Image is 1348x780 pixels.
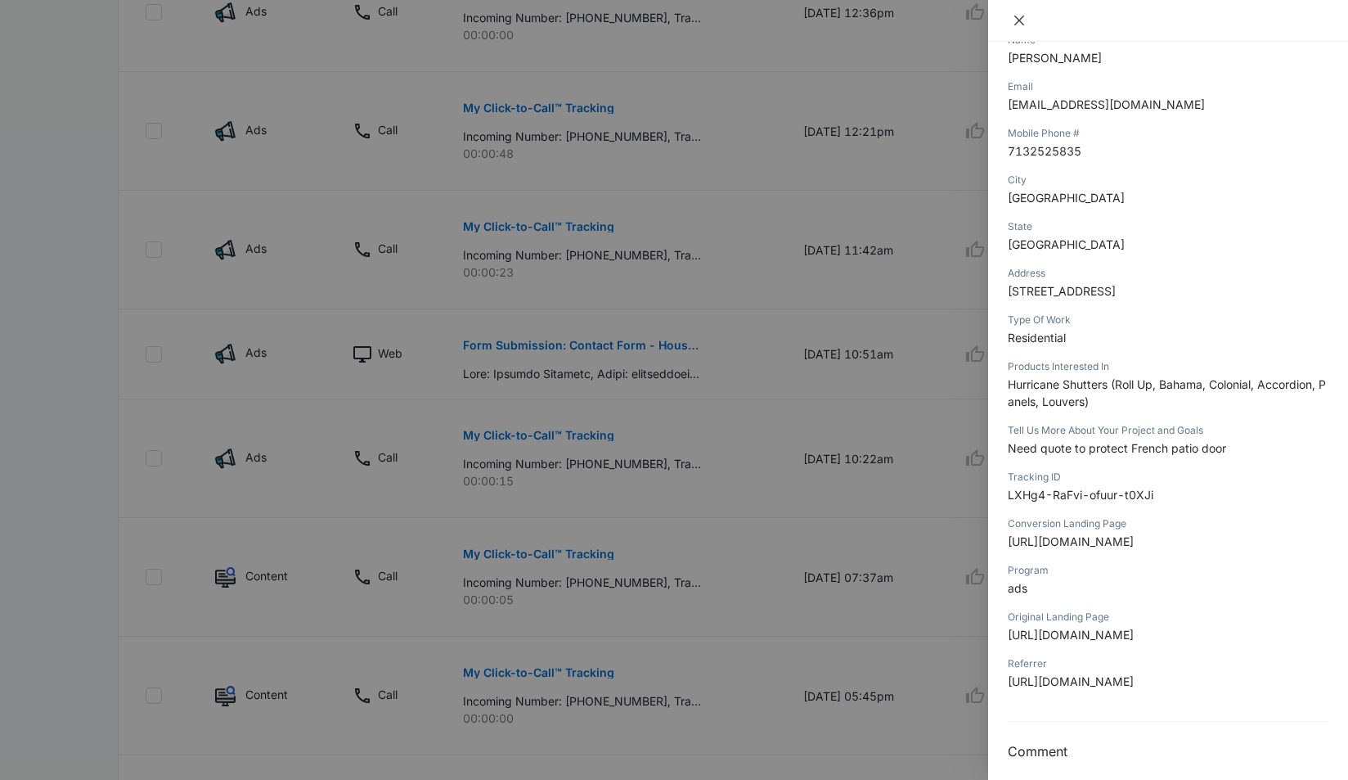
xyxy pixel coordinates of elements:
[1008,144,1081,158] span: 7132525835
[1008,51,1102,65] span: [PERSON_NAME]
[1008,423,1328,438] div: Tell Us More About Your Project and Goals
[1008,441,1226,455] span: Need quote to protect French patio door
[1008,266,1328,281] div: Address
[1008,534,1134,548] span: [URL][DOMAIN_NAME]
[1008,359,1328,374] div: Products Interested In
[1008,97,1205,111] span: [EMAIL_ADDRESS][DOMAIN_NAME]
[1008,581,1027,595] span: ads
[1008,284,1116,298] span: [STREET_ADDRESS]
[1008,219,1328,234] div: State
[1008,516,1328,531] div: Conversion Landing Page
[1008,79,1328,94] div: Email
[1008,13,1031,28] button: Close
[1008,377,1326,408] span: Hurricane Shutters (Roll Up, Bahama, Colonial, Accordion, Panels, Louvers)
[1008,191,1125,205] span: [GEOGRAPHIC_DATA]
[1008,563,1328,578] div: Program
[1008,313,1328,327] div: Type Of Work
[1008,628,1134,642] span: [URL][DOMAIN_NAME]
[1013,14,1026,27] span: close
[1008,742,1328,761] h3: Comment
[1008,173,1328,187] div: City
[1008,656,1328,671] div: Referrer
[1008,610,1328,624] div: Original Landing Page
[1008,674,1134,688] span: [URL][DOMAIN_NAME]
[1008,331,1066,345] span: Residential
[1008,237,1125,251] span: [GEOGRAPHIC_DATA]
[1008,126,1328,141] div: Mobile Phone #
[1008,470,1328,485] div: Tracking ID
[1008,488,1153,502] span: LXHg4-RaFvi-ofuur-t0XJi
